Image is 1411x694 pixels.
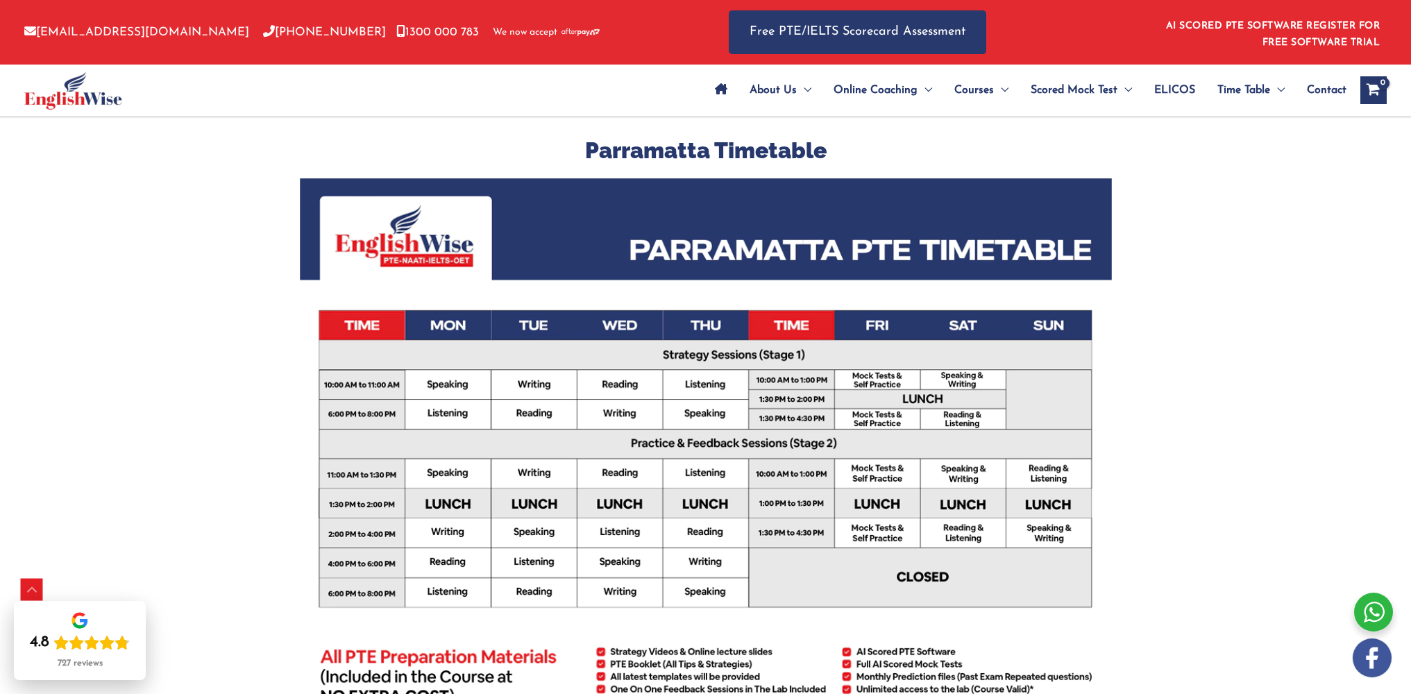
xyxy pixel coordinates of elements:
div: Rating: 4.8 out of 5 [30,633,130,652]
nav: Site Navigation: Main Menu [704,66,1346,115]
a: [PHONE_NUMBER] [263,26,386,38]
aside: Header Widget 1 [1158,10,1387,55]
img: Afterpay-Logo [561,28,600,36]
span: Menu Toggle [994,66,1008,115]
a: Contact [1296,66,1346,115]
span: Courses [954,66,994,115]
a: Scored Mock TestMenu Toggle [1020,66,1143,115]
span: Menu Toggle [1117,66,1132,115]
a: Free PTE/IELTS Scorecard Assessment [729,10,986,54]
span: About Us [750,66,797,115]
h3: Parramatta Timetable [300,136,1112,165]
div: 4.8 [30,633,49,652]
a: 1300 000 783 [396,26,479,38]
span: Online Coaching [834,66,918,115]
span: Menu Toggle [918,66,932,115]
a: [EMAIL_ADDRESS][DOMAIN_NAME] [24,26,249,38]
span: Menu Toggle [1270,66,1285,115]
img: white-facebook.png [1353,638,1392,677]
span: We now accept [493,26,557,40]
a: CoursesMenu Toggle [943,66,1020,115]
img: cropped-ew-logo [24,71,122,110]
a: View Shopping Cart, empty [1360,76,1387,104]
a: ELICOS [1143,66,1206,115]
span: Menu Toggle [797,66,811,115]
span: Contact [1307,66,1346,115]
span: ELICOS [1154,66,1195,115]
a: AI SCORED PTE SOFTWARE REGISTER FOR FREE SOFTWARE TRIAL [1166,21,1380,48]
div: 727 reviews [58,658,103,669]
a: Time TableMenu Toggle [1206,66,1296,115]
span: Scored Mock Test [1031,66,1117,115]
a: Online CoachingMenu Toggle [822,66,943,115]
span: Time Table [1217,66,1270,115]
a: About UsMenu Toggle [738,66,822,115]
